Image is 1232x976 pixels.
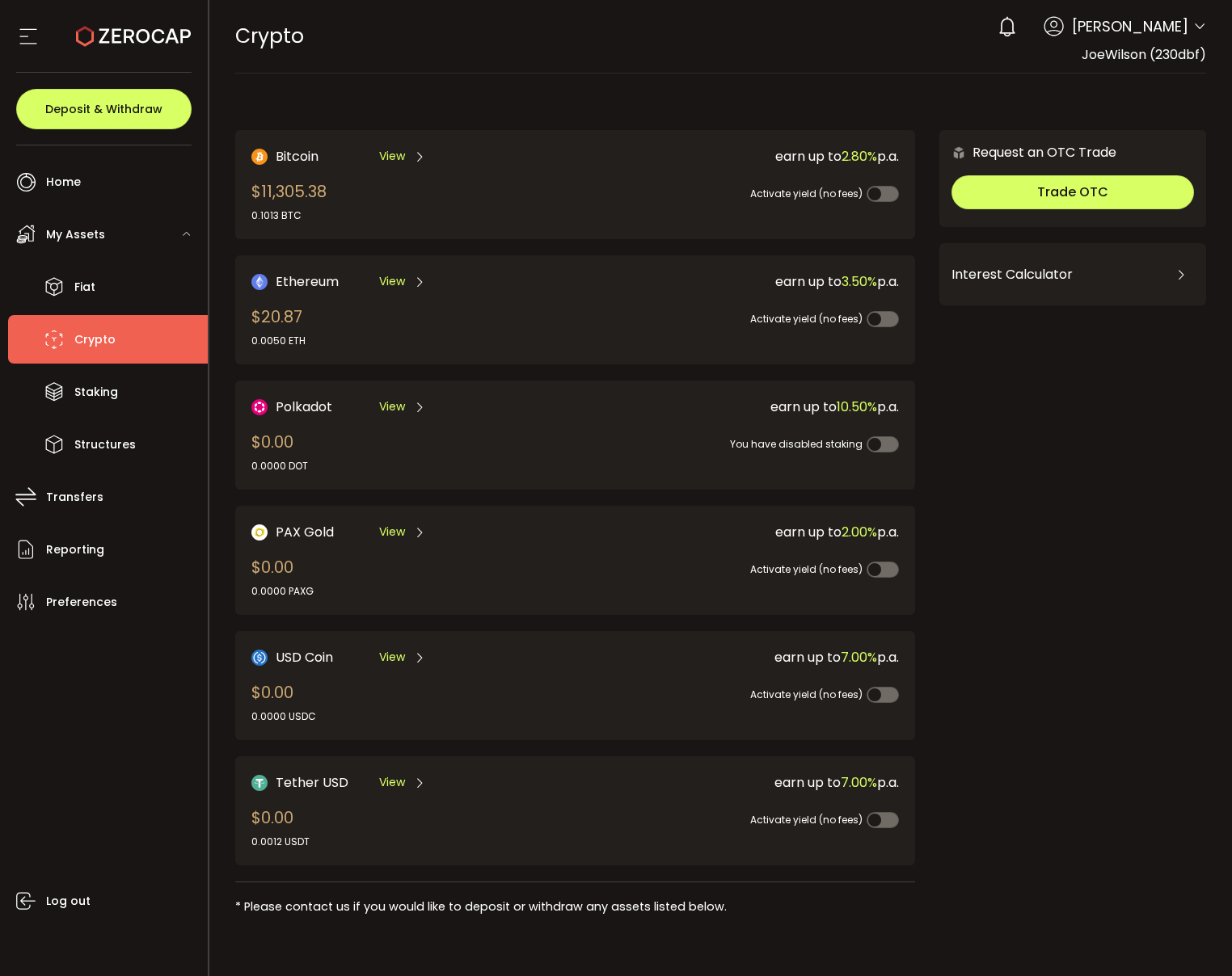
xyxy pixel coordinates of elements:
[251,584,314,599] div: 0.0000 PAXG
[74,381,118,404] span: Staking
[951,175,1194,209] button: Trade OTC
[842,147,877,166] span: 2.80%
[379,774,405,791] span: View
[74,328,116,351] span: Crypto
[235,22,304,50] span: Crypto
[251,650,268,666] img: USD Coin
[575,397,899,417] div: earn up to p.a.
[730,437,863,451] span: You have disabled staking
[951,145,966,160] img: 6nGpN7MZ9FLuBP83NiajKbTRY4UzlzQtBKtCrLLspmCkSvCZHBKvY3NxgQaT5JnOQREvtQ257bXeeSTueZfAPizblJ+Fe8JwA...
[842,523,877,541] span: 2.00%
[251,149,268,165] img: Bitcoin
[251,680,316,724] div: $0.00
[251,709,316,724] div: 0.0000 USDC
[276,647,333,667] span: USD Coin
[379,148,405,165] span: View
[379,524,405,541] span: View
[276,772,348,793] span: Tether USD
[251,399,268,415] img: DOT
[251,806,310,849] div: $0.00
[276,397,332,417] span: Polkadot
[45,103,162,115] span: Deposit & Withdraw
[46,486,103,509] span: Transfers
[379,273,405,290] span: View
[575,146,899,166] div: earn up to p.a.
[1151,898,1232,976] iframe: Chat Widget
[842,272,877,291] span: 3.50%
[951,255,1194,294] div: Interest Calculator
[276,271,339,292] span: Ethereum
[939,142,1116,162] div: Request an OTC Trade
[575,271,899,292] div: earn up to p.a.
[251,775,268,791] img: Tether USD
[575,772,899,793] div: earn up to p.a.
[841,648,877,667] span: 7.00%
[379,649,405,666] span: View
[841,773,877,792] span: 7.00%
[575,647,899,667] div: earn up to p.a.
[1082,45,1206,64] span: JoeWilson (230dbf)
[750,688,863,701] span: Activate yield (no fees)
[46,170,81,194] span: Home
[251,835,310,849] div: 0.0012 USDT
[74,433,136,456] span: Structures
[750,312,863,326] span: Activate yield (no fees)
[74,276,95,299] span: Fiat
[1072,15,1188,37] span: [PERSON_NAME]
[46,223,105,246] span: My Assets
[750,813,863,827] span: Activate yield (no fees)
[251,305,306,348] div: $20.87
[750,562,863,576] span: Activate yield (no fees)
[251,179,327,223] div: $11,305.38
[575,522,899,542] div: earn up to p.a.
[16,89,192,129] button: Deposit & Withdraw
[251,430,308,473] div: $0.00
[837,398,877,416] span: 10.50%
[750,187,863,200] span: Activate yield (no fees)
[251,274,268,290] img: Ethereum
[251,524,268,541] img: PAX Gold
[46,890,91,913] span: Log out
[276,146,319,166] span: Bitcoin
[251,555,314,599] div: $0.00
[235,898,915,915] div: * Please contact us if you would like to deposit or withdraw any assets listed below.
[251,334,306,348] div: 0.0050 ETH
[46,591,117,614] span: Preferences
[1037,183,1108,201] span: Trade OTC
[379,398,405,415] span: View
[251,459,308,473] div: 0.0000 DOT
[251,208,327,223] div: 0.1013 BTC
[46,538,104,562] span: Reporting
[276,522,334,542] span: PAX Gold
